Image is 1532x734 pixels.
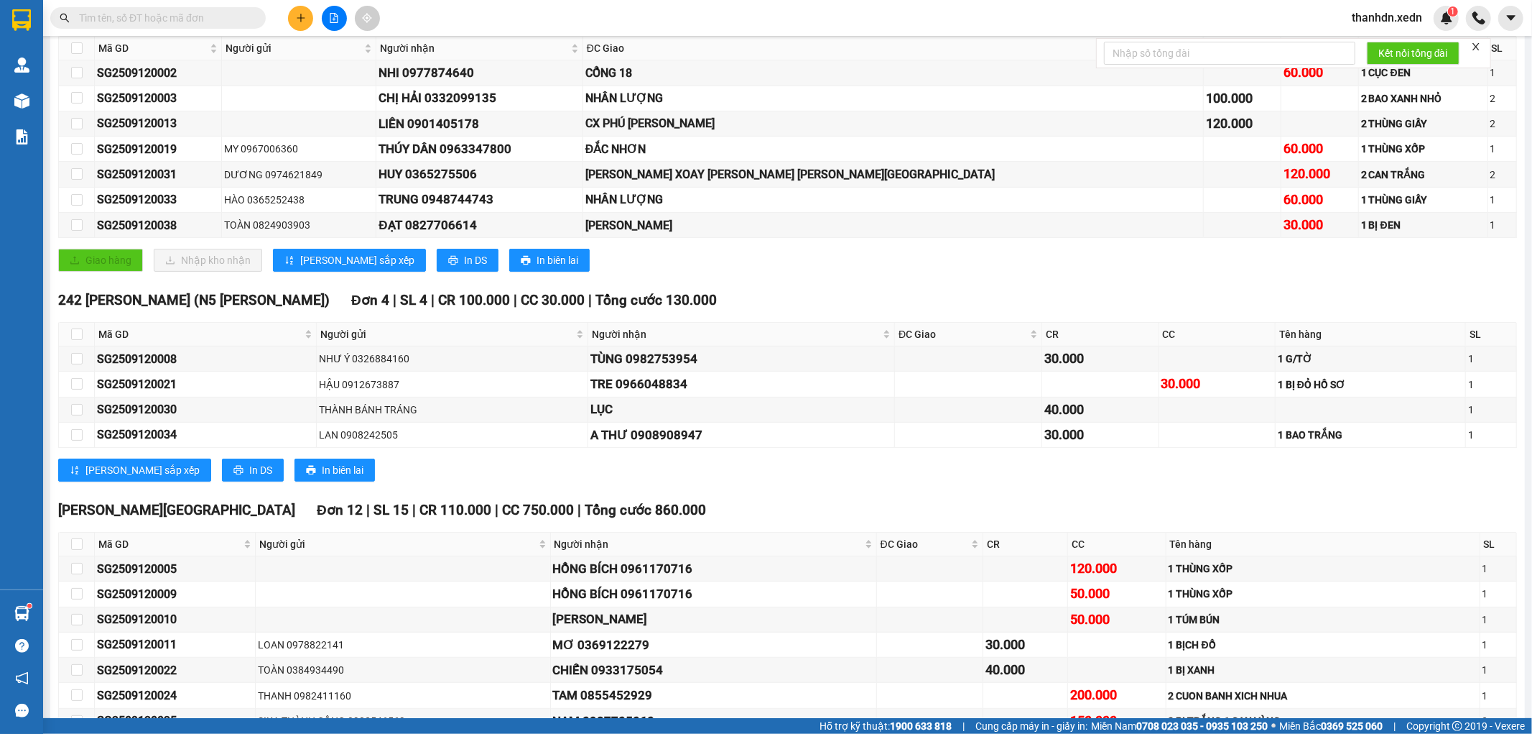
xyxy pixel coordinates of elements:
div: 2 BAO XANH NHỎ [1361,91,1485,106]
span: Mã GD [98,536,241,552]
span: question-circle [15,639,29,653]
span: [PERSON_NAME] sắp xếp [300,252,414,268]
td: SG2509120010 [95,607,256,633]
div: 3 [1482,713,1514,729]
td: SG2509120011 [95,633,256,658]
div: 60.000 [1283,63,1356,83]
span: Người gửi [320,326,573,342]
button: sort-ascending[PERSON_NAME] sắp xếp [58,459,211,482]
div: SG2509120034 [97,426,314,444]
div: 30.000 [1044,425,1156,445]
div: 120.000 [1206,114,1278,134]
div: 1 [1490,141,1514,157]
div: TRE 0966048834 [590,375,892,394]
span: CR 110.000 [419,502,491,518]
div: 1 [1482,637,1514,653]
div: 1 TÚM BÚN [1169,612,1477,628]
div: 30.000 [1044,349,1156,369]
span: ĐC Giao [587,40,1189,56]
li: (c) 2017 [121,68,198,86]
td: SG2509120022 [95,658,256,683]
span: printer [448,255,458,267]
th: CR [983,533,1068,556]
td: SG2509120005 [95,556,256,582]
div: 200.000 [1070,685,1164,705]
span: Mã GD [98,326,302,342]
th: SL [1480,533,1517,556]
span: Tổng cước 130.000 [595,292,717,308]
th: Tên hàng [1166,533,1480,556]
td: SG2509120038 [95,213,222,238]
div: 1 THÙNG XỐP [1361,141,1485,157]
div: SG2509120031 [97,165,219,183]
div: 120.000 [1070,559,1164,579]
span: Người gửi [226,40,362,56]
img: solution-icon [14,129,29,144]
div: 50.000 [1070,584,1164,604]
span: CR 100.000 [438,292,510,308]
td: SG2509120008 [95,347,317,372]
span: 242 [PERSON_NAME] (N5 [PERSON_NAME]) [58,292,330,308]
div: 1 BỊCH ĐỒ [1169,637,1477,653]
button: printerIn biên lai [294,459,375,482]
td: SG2509120031 [95,162,222,187]
div: THANH 0982411160 [258,688,547,704]
button: aim [355,6,380,31]
img: phone-icon [1472,12,1485,24]
div: 2 [1490,116,1514,132]
div: SG2509120019 [97,140,219,158]
span: | [962,718,965,734]
span: caret-down [1505,12,1518,24]
img: logo-vxr [12,9,31,31]
div: SG2509120030 [97,400,314,418]
div: SG2509120013 [97,114,219,132]
img: logo.jpg [156,18,190,52]
div: SG2509120011 [97,636,253,653]
div: SG2509120008 [97,350,314,368]
div: MY 0967006360 [224,141,374,157]
div: 40.000 [985,660,1065,680]
th: SL [1466,323,1517,347]
td: SG2509120025 [95,709,256,734]
span: | [393,292,396,308]
img: warehouse-icon [14,58,29,73]
div: 150.000 [1070,711,1164,731]
span: file-add [329,13,339,23]
div: NHÂN LƯỢNG [585,191,1201,208]
input: Nhập số tổng đài [1104,42,1355,65]
span: aim [362,13,372,23]
div: LỤC [590,400,892,419]
div: SG2509120025 [97,712,253,730]
div: [PERSON_NAME] [553,610,874,629]
div: 1 CỤC ĐEN [1361,65,1485,81]
div: 1 BỊ ĐEN [1361,217,1485,233]
div: HỒNG BÍCH 0961170716 [553,559,874,579]
span: Miền Nam [1091,718,1268,734]
span: 1 [1450,6,1455,17]
td: SG2509120033 [95,188,222,213]
td: SG2509120019 [95,137,222,162]
div: SG2509120009 [97,585,253,603]
span: | [431,292,435,308]
strong: 0708 023 035 - 0935 103 250 [1136,720,1268,732]
span: | [577,502,581,518]
div: 1 [1490,192,1514,208]
td: SG2509120009 [95,582,256,607]
button: printerIn DS [437,249,498,272]
span: CC 30.000 [521,292,585,308]
div: CHIẾN 0933175054 [553,661,874,680]
span: printer [521,255,531,267]
div: CHỊ HẢI 0332099135 [379,88,580,108]
th: SL [1488,37,1517,60]
td: SG2509120003 [95,86,222,111]
td: SG2509120024 [95,683,256,708]
th: CC [1159,323,1276,347]
div: 120.000 [1283,164,1356,184]
span: ⚪️ [1271,723,1276,729]
span: In biên lai [537,252,578,268]
span: thanhdn.xedn [1340,9,1434,27]
div: THÚY DÂN 0963347800 [379,139,580,159]
div: 1 [1490,65,1514,81]
div: LIÊN 0901405178 [379,114,580,134]
div: SG2509120021 [97,375,314,393]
